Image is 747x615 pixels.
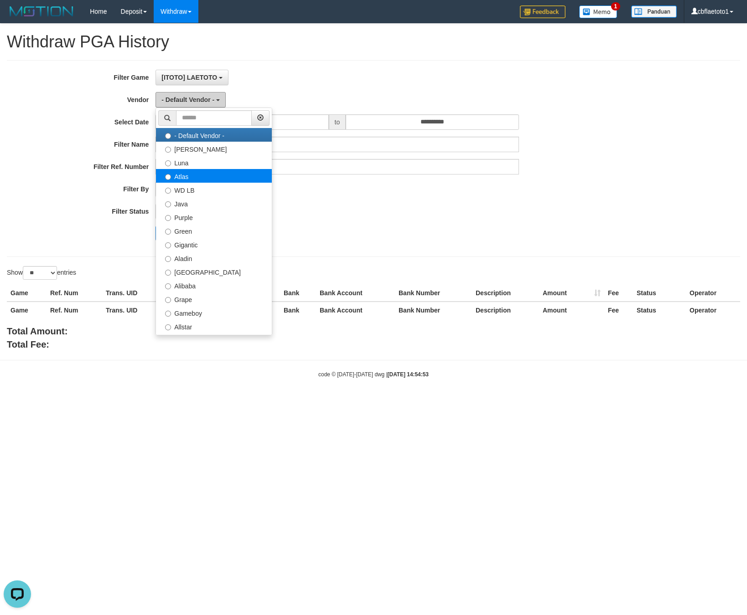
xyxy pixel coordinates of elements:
th: Status [633,302,686,318]
th: Description [472,302,539,318]
th: Amount [539,285,604,302]
label: [PERSON_NAME] [156,142,272,155]
th: Bank Account [316,285,395,302]
th: Ref. Num [47,302,102,318]
span: [ITOTO] LAETOTO [161,74,217,81]
label: Show entries [7,266,76,280]
input: Purple [165,215,171,221]
th: Fee [604,285,633,302]
label: Atlas [156,169,272,183]
input: Atlas [165,174,171,180]
button: - Default Vendor - [156,92,226,108]
label: Gameboy [156,306,272,319]
span: - Default Vendor - [161,96,214,103]
input: Green [165,229,171,235]
input: Gigantic [165,242,171,248]
label: Grape [156,292,272,306]
th: Trans. UID [102,302,163,318]
small: code © [DATE]-[DATE] dwg | [318,371,429,378]
th: Game [7,302,47,318]
h1: Withdraw PGA History [7,33,740,51]
th: Bank Number [395,285,472,302]
label: - Default Vendor - [156,128,272,142]
label: Aladin [156,251,272,265]
label: Java [156,196,272,210]
input: Aladin [165,256,171,262]
span: to [329,114,346,130]
img: panduan.png [631,5,677,18]
th: Game [7,285,47,302]
th: Bank Account [316,302,395,318]
button: [ITOTO] LAETOTO [156,70,228,85]
label: Alibaba [156,278,272,292]
th: Bank [280,285,316,302]
th: Bank Number [395,302,472,318]
th: Bank [280,302,316,318]
input: Grape [165,297,171,303]
input: WD LB [165,188,171,194]
th: Trans. UID [102,285,163,302]
label: Gigantic [156,237,272,251]
th: Fee [604,302,633,318]
th: Amount [539,302,604,318]
input: Alibaba [165,283,171,289]
input: Java [165,201,171,207]
label: Luna [156,155,272,169]
span: 1 [611,2,621,10]
input: Allstar [165,324,171,330]
label: Xtr [156,333,272,347]
input: Gameboy [165,311,171,317]
label: Green [156,224,272,237]
select: Showentries [23,266,57,280]
label: Allstar [156,319,272,333]
label: [GEOGRAPHIC_DATA] [156,265,272,278]
img: Feedback.jpg [520,5,565,18]
th: Operator [686,285,740,302]
th: Ref. Num [47,285,102,302]
strong: [DATE] 14:54:53 [388,371,429,378]
label: Purple [156,210,272,224]
th: Description [472,285,539,302]
input: [PERSON_NAME] [165,147,171,153]
input: Luna [165,160,171,166]
img: MOTION_logo.png [7,5,76,18]
label: WD LB [156,183,272,196]
th: Status [633,285,686,302]
input: - Default Vendor - [165,133,171,139]
button: Open LiveChat chat widget [4,4,31,31]
input: [GEOGRAPHIC_DATA] [165,270,171,276]
th: Operator [686,302,740,318]
b: Total Fee: [7,339,49,349]
img: Button%20Memo.svg [579,5,617,18]
b: Total Amount: [7,326,67,336]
